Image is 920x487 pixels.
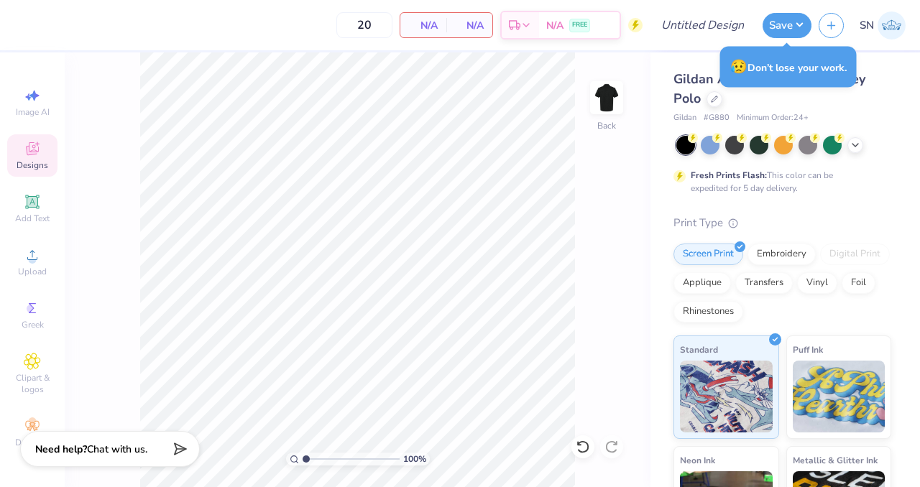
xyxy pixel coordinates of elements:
span: N/A [409,18,438,33]
span: Decorate [15,437,50,448]
span: Neon Ink [680,453,715,468]
div: Applique [673,272,731,294]
span: N/A [546,18,563,33]
span: Gildan Adult 6 Oz. 50/50 Jersey Polo [673,70,865,107]
span: Puff Ink [793,342,823,357]
div: Embroidery [747,243,816,265]
span: Upload [18,266,47,277]
img: Standard [680,361,773,432]
input: Untitled Design [650,11,755,40]
div: Rhinestones [673,301,743,323]
div: Screen Print [673,243,743,265]
img: Back [592,83,621,112]
strong: Fresh Prints Flash: [691,170,767,181]
div: Foil [842,272,875,294]
div: Back [597,119,616,132]
strong: Need help? [35,442,87,456]
span: Gildan [673,112,696,124]
span: 😥 [730,57,747,76]
div: Don’t lose your work. [720,47,857,88]
span: N/A [455,18,484,33]
span: Chat with us. [87,442,147,456]
span: 100 % [403,453,426,465]
span: Image AI [16,106,50,118]
div: Print Type [673,215,891,231]
div: Vinyl [797,272,837,294]
button: Save [763,13,811,38]
img: Sylvie Nkole [878,11,906,40]
span: Greek [22,319,44,330]
img: Puff Ink [793,361,885,432]
div: Transfers [735,272,793,294]
span: SN [860,17,874,34]
a: SN [860,11,906,40]
input: – – [336,12,392,38]
span: Designs [17,159,48,171]
div: Digital Print [820,243,890,265]
span: Clipart & logos [7,372,57,395]
span: Metallic & Glitter Ink [793,453,878,468]
span: Minimum Order: 24 + [737,112,809,124]
span: Add Text [15,213,50,224]
span: FREE [572,20,587,30]
span: # G880 [704,112,730,124]
div: This color can be expedited for 5 day delivery. [691,169,868,195]
span: Standard [680,342,718,357]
